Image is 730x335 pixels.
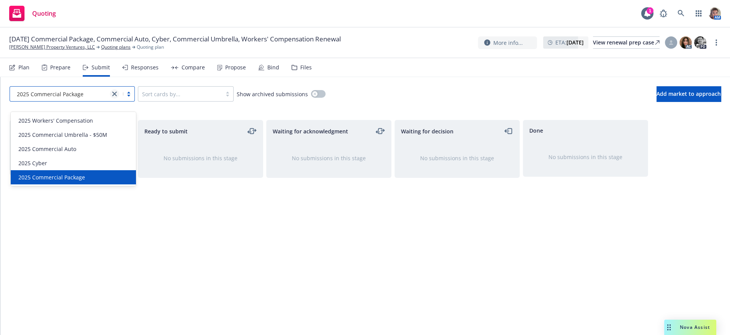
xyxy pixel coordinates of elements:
[691,6,706,21] a: Switch app
[17,90,83,98] span: 2025 Commercial Package
[478,36,537,49] button: More info...
[709,7,721,20] img: photo
[712,38,721,47] a: more
[273,127,348,135] span: Waiting for acknowledgment
[376,126,385,136] a: moveLeftRight
[101,44,131,51] a: Quoting plans
[247,126,257,136] a: moveLeftRight
[504,126,513,136] a: moveLeft
[407,154,507,162] div: No submissions in this stage
[18,64,29,71] div: Plan
[656,86,721,102] button: Add market to approach
[50,64,70,71] div: Prepare
[110,89,119,99] a: close
[493,39,523,47] span: More info...
[555,38,584,46] span: ETA :
[680,324,710,330] span: Nova Assist
[694,36,706,49] img: photo
[664,320,716,335] button: Nova Assist
[267,64,279,71] div: Bind
[664,320,674,335] div: Drag to move
[566,39,584,46] strong: [DATE]
[673,6,689,21] a: Search
[593,36,660,49] a: View renewal prep case
[14,90,106,98] span: 2025 Commercial Package
[656,90,721,97] span: Add market to approach
[593,37,660,48] div: View renewal prep case
[182,64,205,71] div: Compare
[151,154,250,162] div: No submissions in this stage
[401,127,453,135] span: Waiting for decision
[137,44,164,51] span: Quoting plan
[32,10,56,16] span: Quoting
[279,154,379,162] div: No submissions in this stage
[18,159,47,167] span: 2025 Cyber
[300,64,312,71] div: Files
[237,90,308,98] span: Show archived submissions
[535,153,635,161] div: No submissions in this stage
[9,44,95,51] a: [PERSON_NAME] Property Ventures, LLC
[6,3,59,24] a: Quoting
[647,7,653,14] div: 1
[131,64,159,71] div: Responses
[18,173,85,181] span: 2025 Commercial Package
[9,34,341,44] span: [DATE] Commercial Package, Commercial Auto, Cyber, Commercial Umbrella, Workers' Compensation Ren...
[225,64,246,71] div: Propose
[92,64,110,71] div: Submit
[529,126,543,135] span: Done
[18,117,93,125] span: 2025 Workers' Compensation
[18,145,76,153] span: 2025 Commercial Auto
[679,36,692,49] img: photo
[18,131,107,139] span: 2025 Commercial Umbrella - $50M
[144,127,188,135] span: Ready to submit
[656,6,671,21] a: Report a Bug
